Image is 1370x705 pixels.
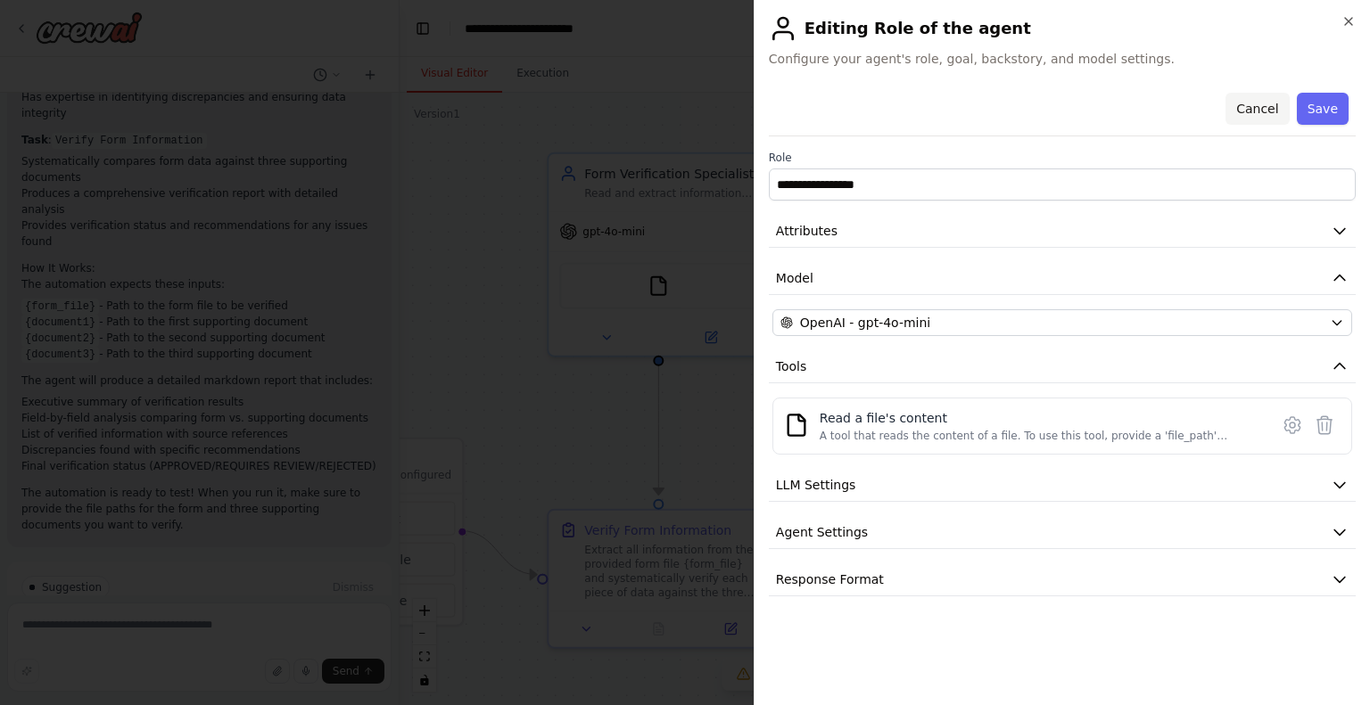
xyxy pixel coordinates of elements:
div: A tool that reads the content of a file. To use this tool, provide a 'file_path' parameter with t... [820,429,1259,443]
span: Tools [776,357,807,375]
label: Role [769,151,1356,165]
button: LLM Settings [769,469,1356,502]
span: OpenAI - gpt-4o-mini [800,314,930,332]
button: Save [1297,93,1349,125]
span: Attributes [776,222,838,240]
div: Read a file's content [820,409,1259,427]
button: Agent Settings [769,516,1356,549]
button: OpenAI - gpt-4o-mini [772,309,1352,336]
span: LLM Settings [776,476,856,494]
button: Response Format [769,563,1356,596]
button: Tools [769,350,1356,383]
h2: Editing Role of the agent [769,14,1356,43]
span: Model [776,269,813,287]
span: Agent Settings [776,523,868,541]
button: Configure tool [1276,409,1308,441]
button: Cancel [1226,93,1289,125]
span: Response Format [776,570,884,588]
span: Configure your agent's role, goal, backstory, and model settings. [769,50,1356,68]
button: Attributes [769,215,1356,248]
button: Delete tool [1308,409,1341,441]
img: FileReadTool [784,413,809,438]
button: Model [769,262,1356,295]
